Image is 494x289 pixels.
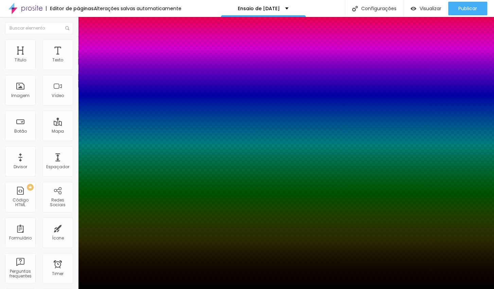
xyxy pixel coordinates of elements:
p: Ensaio de [DATE] [238,6,280,11]
span: Publicar [458,6,477,11]
div: Código HTML [7,198,34,208]
div: Título [15,58,26,62]
div: Formulário [9,236,32,240]
div: Perguntas frequentes [7,269,34,279]
div: Ícone [52,236,64,240]
div: Alterações salvas automaticamente [94,6,181,11]
div: Mapa [52,129,64,134]
div: Texto [52,58,63,62]
div: Imagem [11,93,30,98]
div: Divisor [14,165,27,169]
button: Publicar [448,2,487,15]
input: Buscar elemento [5,22,73,34]
div: Espaçador [46,165,69,169]
div: Redes Sociais [44,198,71,208]
div: Timer [52,271,64,276]
div: Vídeo [52,93,64,98]
img: view-1.svg [410,6,416,12]
img: Icone [352,6,358,12]
div: Botão [14,129,27,134]
button: Visualizar [404,2,448,15]
div: Editor de páginas [46,6,94,11]
img: Icone [65,26,69,30]
span: Visualizar [420,6,441,11]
